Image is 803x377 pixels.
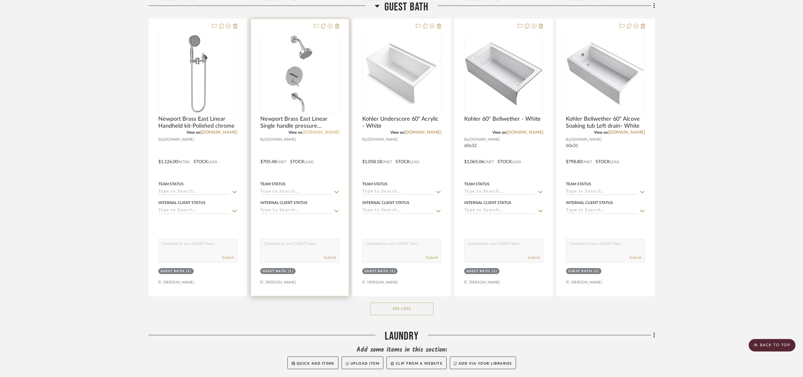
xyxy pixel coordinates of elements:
input: Type to Search… [464,189,536,195]
img: Kohler Bellwether 60" Alcove Soaking tub Left drain- White [567,35,645,113]
div: Internal Client Status [260,200,307,206]
span: View on [288,131,302,135]
button: Submit [630,255,642,261]
button: Submit [426,255,438,261]
span: Kohler Bellwether 60" Alcove Soaking tub Left drain- White [566,116,645,130]
input: Type to Search… [158,208,230,214]
input: Type to Search… [260,208,332,214]
div: Guest Bath [568,269,592,274]
div: Guest Bath [364,269,389,274]
input: Type to Search… [362,208,434,214]
span: Quick Add Items [297,362,335,366]
span: View on [492,131,506,135]
span: Kohler 60" Bellwether - White [464,116,541,123]
div: Internal Client Status [566,200,613,206]
span: [DOMAIN_NAME] [367,137,398,143]
span: By [362,137,367,143]
div: Team Status [260,182,286,187]
img: Kohler Underscore 60" Acrylic - White [363,40,441,108]
div: Team Status [464,182,490,187]
button: Submit [324,255,336,261]
span: By [464,137,469,143]
a: [DOMAIN_NAME] [506,131,543,135]
scroll-to-top-button: BACK TO TOP [749,339,796,352]
a: [DOMAIN_NAME] [200,131,237,135]
div: Guest Bath [262,269,287,274]
input: Type to Search… [464,208,536,214]
span: Newport Brass East Linear Handheld kit-Polished chrome [158,116,237,130]
div: (1) [594,269,599,274]
input: Type to Search… [566,189,638,195]
div: Guest Bath [161,269,185,274]
button: Add via your libraries [450,357,516,369]
img: Newport Brass East Linear Handheld kit-Polished chrome [186,34,210,113]
input: Type to Search… [566,208,638,214]
span: [DOMAIN_NAME] [469,137,500,143]
div: Add some items in this section: [149,346,655,355]
span: [DOMAIN_NAME] [265,137,296,143]
button: Submit [222,255,234,261]
span: View on [390,131,404,135]
button: Clip from a website [387,357,446,369]
span: Newport Brass East Linear Single handle pressure balanced tub and shower- Polished Chrome [260,116,339,130]
div: Internal Client Status [464,200,511,206]
div: Team Status [362,182,388,187]
span: View on [187,131,200,135]
button: Quick Add Items [288,357,339,369]
div: (1) [288,269,294,274]
span: [DOMAIN_NAME] [163,137,194,143]
button: Upload Item [342,357,383,369]
div: Team Status [158,182,184,187]
div: Internal Client Status [158,200,205,206]
span: View on [594,131,608,135]
a: [DOMAIN_NAME] [404,131,441,135]
a: [DOMAIN_NAME] [302,131,339,135]
span: By [260,137,265,143]
span: By [566,137,571,143]
span: By [158,137,163,143]
div: (1) [390,269,395,274]
div: (1) [186,269,192,274]
input: Type to Search… [362,189,434,195]
span: Kohler Underscore 60" Acrylic - White [362,116,441,130]
div: Team Status [566,182,591,187]
div: Internal Client Status [362,200,409,206]
span: [DOMAIN_NAME] [571,137,602,143]
input: Type to Search… [158,189,230,195]
img: Kohler 60" Bellwether - White [465,35,543,113]
button: Submit [528,255,540,261]
img: Newport Brass East Linear Single handle pressure balanced tub and shower- Polished Chrome [284,34,316,113]
a: [DOMAIN_NAME] [608,131,645,135]
input: Type to Search… [260,189,332,195]
button: See Less [370,303,433,316]
div: Guest Bath [466,269,490,274]
div: (1) [492,269,497,274]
